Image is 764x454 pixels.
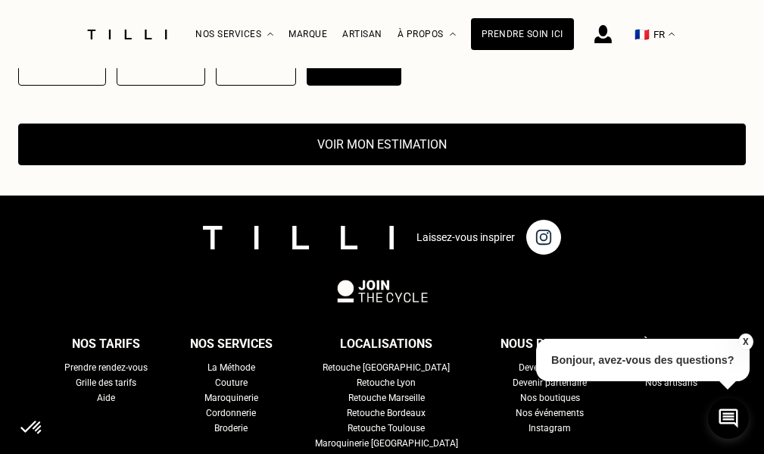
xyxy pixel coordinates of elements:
a: Instagram [529,421,571,436]
img: Menu déroulant [267,33,273,36]
img: menu déroulant [669,33,675,36]
p: Laissez-vous inspirer [416,231,515,243]
img: page instagram de Tilli une retoucherie à domicile [526,220,561,255]
a: Aide [97,390,115,405]
a: Retouche Bordeaux [347,405,426,421]
a: Retouche Toulouse [348,421,425,436]
button: Voir mon estimation [18,124,746,165]
button: X [737,333,753,350]
img: icône connexion [594,25,612,43]
button: 🇫🇷 FR [627,1,682,68]
a: Broderie [214,421,248,436]
a: Nos boutiques [520,390,580,405]
a: Retouche Marseille [348,390,425,405]
a: Devenir Artisan [519,360,581,375]
img: logo Tilli [203,226,394,249]
img: Logo du service de couturière Tilli [82,30,173,39]
a: Nos événements [516,405,584,421]
a: Artisan [342,29,382,39]
a: Prendre rendez-vous [64,360,148,375]
a: Couture [215,375,248,390]
div: Nos tarifs [72,333,140,355]
a: Grille des tarifs [76,375,136,390]
a: Cordonnerie [206,405,256,421]
div: Nos services [195,1,273,68]
a: Prendre soin ici [471,18,574,50]
a: Retouche Lyon [357,375,416,390]
img: logo Join The Cycle [337,280,428,302]
img: Menu déroulant à propos [450,33,456,36]
a: La Méthode [207,360,255,375]
a: Marque [288,29,327,39]
a: Devenir partenaire [513,375,587,390]
a: Maroquinerie [GEOGRAPHIC_DATA] [315,436,458,451]
a: Retouche [GEOGRAPHIC_DATA] [323,360,450,375]
div: Nous rejoindre [500,333,600,355]
a: Maroquinerie [204,390,258,405]
div: À propos [398,1,456,68]
p: Bonjour, avez-vous des questions? [536,339,750,381]
div: Nos services [190,333,273,355]
span: 🇫🇷 [635,27,650,42]
div: Localisations [340,333,432,355]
